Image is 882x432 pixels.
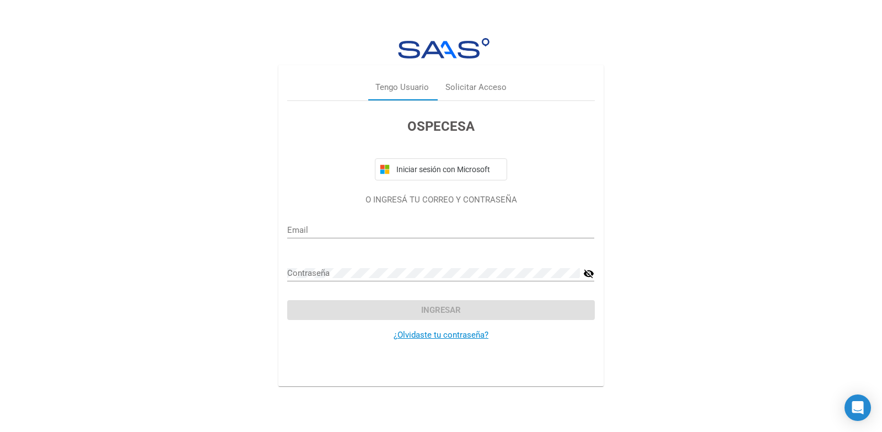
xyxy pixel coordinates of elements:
div: Tengo Usuario [375,81,429,94]
button: Ingresar [287,300,594,320]
a: ¿Olvidaste tu contraseña? [394,330,488,340]
p: O INGRESÁ TU CORREO Y CONTRASEÑA [287,194,594,206]
h3: OSPECESA [287,116,594,136]
div: Open Intercom Messenger [845,394,871,421]
span: Ingresar [421,305,461,315]
mat-icon: visibility_off [583,267,594,280]
button: Iniciar sesión con Microsoft [375,158,507,180]
span: Iniciar sesión con Microsoft [394,165,502,174]
div: Solicitar Acceso [445,81,507,94]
